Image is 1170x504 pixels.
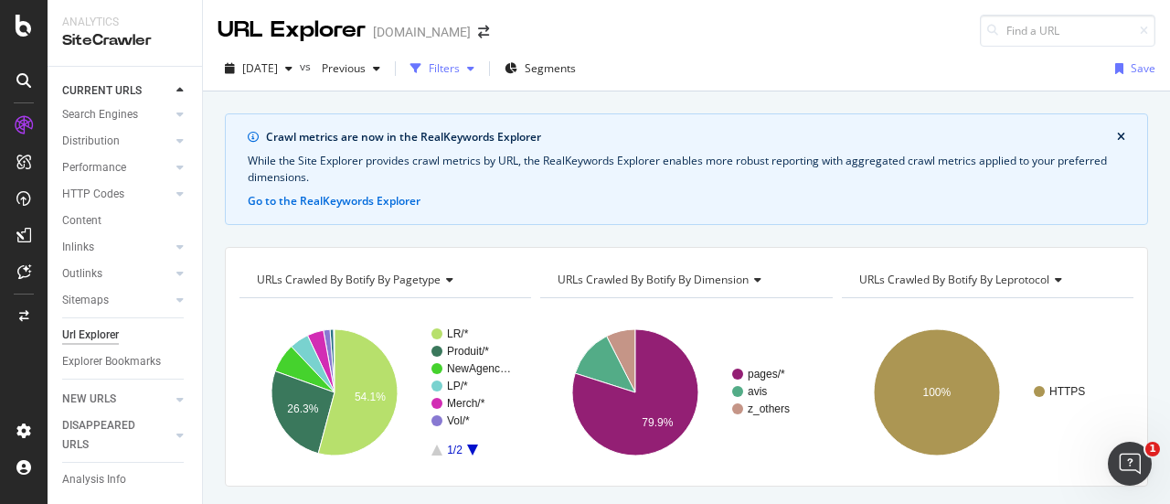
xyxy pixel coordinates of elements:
a: DISAPPEARED URLS [62,416,171,455]
div: Explorer Bookmarks [62,352,161,371]
text: Vol/* [447,414,470,427]
div: Filters [429,60,460,76]
text: pages/* [748,368,785,381]
iframe: Intercom live chat [1108,442,1152,486]
button: Filters [403,54,482,83]
text: z_others [748,402,790,415]
div: Save [1131,60,1155,76]
h4: URLs Crawled By Botify By dimension [554,265,815,295]
div: SiteCrawler [62,30,187,51]
text: NewAgenc… [447,362,511,375]
div: Outlinks [62,264,102,284]
div: Analytics [62,15,187,30]
div: CURRENT URLS [62,81,142,101]
svg: A chart. [540,313,827,472]
span: Previous [314,60,366,76]
h4: URLs Crawled By Botify By pagetype [253,265,515,295]
text: 54.1% [355,391,386,403]
span: URLs Crawled By Botify By pagetype [257,272,441,287]
text: 1/2 [447,444,463,456]
text: avis [748,385,767,398]
div: info banner [225,113,1148,225]
text: HTTPS [1049,385,1085,398]
div: HTTP Codes [62,185,124,204]
div: Sitemaps [62,291,109,310]
div: Analysis Info [62,470,126,489]
text: 79.9% [643,416,674,429]
text: Produit/* [447,345,489,358]
a: HTTP Codes [62,185,171,204]
button: Previous [314,54,388,83]
a: Performance [62,158,171,177]
a: Inlinks [62,238,171,257]
div: Search Engines [62,105,138,124]
div: [DOMAIN_NAME] [373,23,471,41]
button: Go to the RealKeywords Explorer [248,193,420,209]
div: Content [62,211,101,231]
a: Distribution [62,132,171,151]
div: NEW URLS [62,390,116,409]
div: arrow-right-arrow-left [478,26,489,38]
button: close banner [1112,125,1130,149]
a: CURRENT URLS [62,81,171,101]
span: vs [300,59,314,74]
text: 100% [922,386,951,399]
div: URL Explorer [218,15,366,46]
svg: A chart. [239,313,526,472]
div: DISAPPEARED URLS [62,416,154,455]
a: Sitemaps [62,291,171,310]
text: Merch/* [447,397,485,410]
div: Distribution [62,132,120,151]
span: 2025 Oct. 7th [242,60,278,76]
div: Performance [62,158,126,177]
span: URLs Crawled By Botify By leprotocol [859,272,1049,287]
div: Url Explorer [62,326,119,345]
h4: URLs Crawled By Botify By leprotocol [856,265,1117,295]
text: 26.3% [287,402,318,415]
span: Segments [525,60,576,76]
a: Content [62,211,189,231]
div: While the Site Explorer provides crawl metrics by URL, the RealKeywords Explorer enables more rob... [248,153,1125,186]
a: Search Engines [62,105,171,124]
div: Crawl metrics are now in the RealKeywords Explorer [266,129,1117,145]
span: URLs Crawled By Botify By dimension [558,272,749,287]
span: 1 [1145,442,1160,456]
div: Inlinks [62,238,94,257]
a: Analysis Info [62,470,189,489]
a: NEW URLS [62,390,171,409]
button: [DATE] [218,54,300,83]
button: Save [1108,54,1155,83]
button: Segments [497,54,583,83]
a: Explorer Bookmarks [62,352,189,371]
svg: A chart. [842,313,1129,472]
input: Find a URL [980,15,1155,47]
a: Outlinks [62,264,171,284]
a: Url Explorer [62,326,189,345]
